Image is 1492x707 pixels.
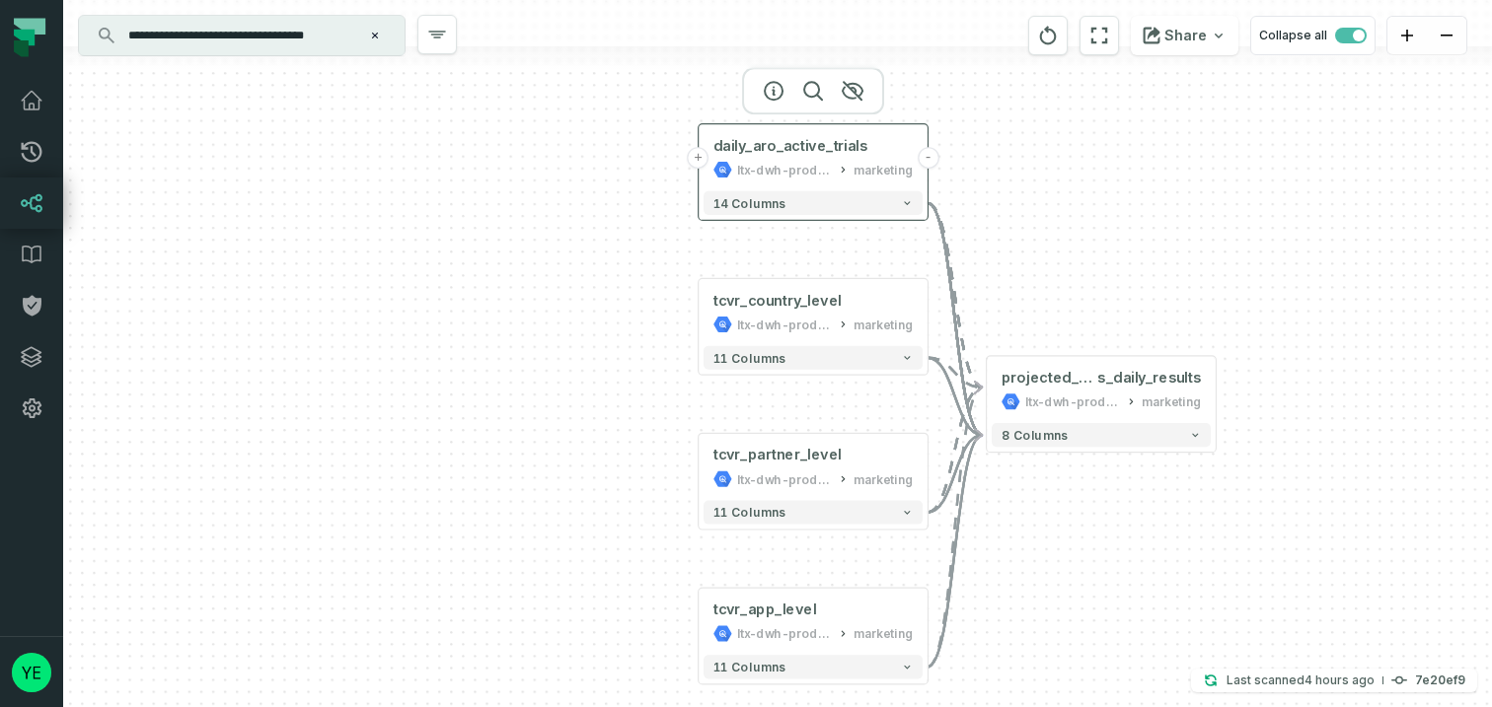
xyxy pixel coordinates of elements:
span: 11 columns [713,505,786,519]
div: marketing [854,160,913,178]
button: - [918,147,939,169]
button: Share [1131,16,1238,55]
button: zoom out [1427,17,1466,55]
button: Collapse all [1250,16,1376,55]
div: tcvr_country_level [713,291,842,310]
div: marketing [1142,392,1201,411]
div: ltx-dwh-prod-processed [1025,392,1121,411]
div: projected_paying_users_daily_results [1002,369,1202,388]
p: Last scanned [1227,671,1375,690]
span: 11 columns [713,660,786,673]
span: 14 columns [713,196,786,210]
button: Last scanned[DATE] 5:19:25 AM7e20ef9 [1191,669,1477,692]
button: + [688,147,709,169]
g: Edge from bfa0a5851bfbe10ad6ad9391167acd8c to 1edde0a2395fd3f4be08354a24af910d [928,203,982,388]
button: Clear search query [365,26,385,45]
relative-time: Sep 3, 2025, 5:19 AM GMT+3 [1305,672,1375,687]
div: daily_aro_active_trials [713,136,868,155]
h4: 7e20ef9 [1415,674,1465,686]
img: avatar of yedidya [12,653,51,692]
div: ltx-dwh-prod-processed [737,469,833,488]
div: marketing [854,624,913,643]
div: ltx-dwh-prod-processed [737,624,833,643]
div: ltx-dwh-prod-processed [737,315,833,333]
g: Edge from 6ef14d9d5491ba454092f26a778b08a0 to 1edde0a2395fd3f4be08354a24af910d [928,388,982,668]
span: projected_paying_user [1002,369,1098,388]
span: s_daily_results [1097,369,1201,388]
g: Edge from 9f8cd9ac5b03b404f51749c87d218d9e to 1edde0a2395fd3f4be08354a24af910d [928,388,982,513]
span: 8 columns [1002,428,1069,442]
div: tcvr_partner_level [713,446,842,464]
div: ltx-dwh-prod-processed [737,160,833,178]
g: Edge from 8a3b422b3ea14008e818df736aa58e32 to 1edde0a2395fd3f4be08354a24af910d [928,358,982,388]
span: 11 columns [713,350,786,364]
div: marketing [854,315,913,333]
div: tcvr_app_level [713,601,817,619]
button: zoom in [1387,17,1427,55]
g: Edge from bfa0a5851bfbe10ad6ad9391167acd8c to 1edde0a2395fd3f4be08354a24af910d [928,203,982,435]
div: marketing [854,469,913,488]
